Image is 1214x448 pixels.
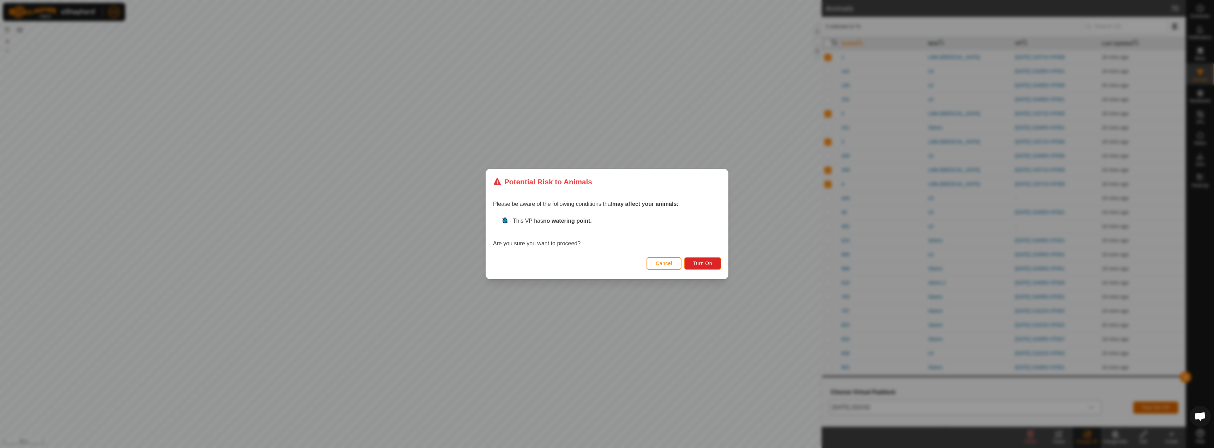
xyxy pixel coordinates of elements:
[693,260,712,266] span: Turn On
[612,201,679,207] strong: may affect your animals:
[513,218,592,224] span: This VP has
[684,257,721,270] button: Turn On
[493,217,721,248] div: Are you sure you want to proceed?
[543,218,592,224] strong: no watering point.
[493,176,592,187] div: Potential Risk to Animals
[493,201,679,207] span: Please be aware of the following conditions that
[1190,406,1211,427] div: Open chat
[647,257,681,270] button: Cancel
[656,260,672,266] span: Cancel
